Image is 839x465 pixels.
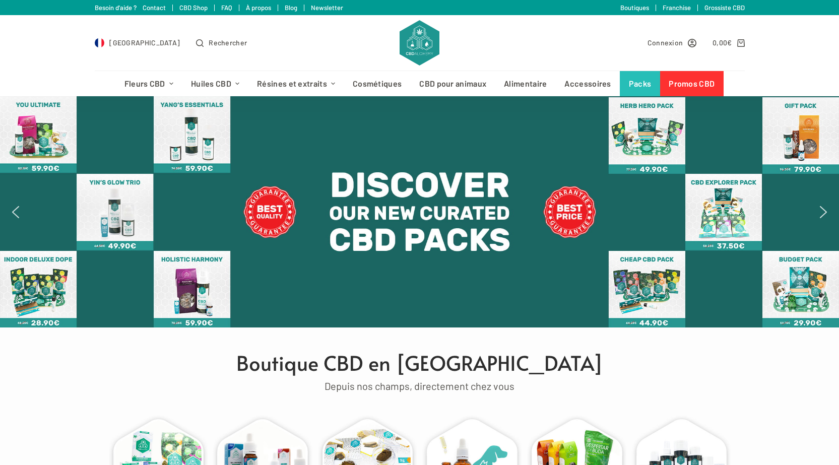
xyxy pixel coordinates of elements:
span: Rechercher [209,37,247,48]
a: Franchise [663,4,691,12]
img: next arrow [815,204,831,220]
a: Alimentaire [495,71,556,96]
img: CBD Alchemy [400,20,439,65]
a: Huiles CBD [182,71,248,96]
a: Résines et extraits [248,71,344,96]
a: À propos [246,4,271,12]
a: Packs [620,71,660,96]
img: FR Flag [95,38,105,48]
div: Depuis nos champs, directement chez vous [100,378,740,394]
a: Grossiste CBD [704,4,745,12]
a: Newsletter [311,4,343,12]
span: Connexion [648,37,683,48]
button: Ouvrir le formulaire de recherche [196,37,247,48]
span: € [727,38,732,47]
a: Blog [285,4,297,12]
nav: Menu d’en-tête [115,71,724,96]
a: Panier d’achat [713,37,744,48]
bdi: 0,00 [713,38,732,47]
a: Promos CBD [660,71,724,96]
a: Connexion [648,37,697,48]
a: Fleurs CBD [115,71,182,96]
a: Besoin d'aide ? Contact [95,4,166,12]
h1: Boutique CBD en [GEOGRAPHIC_DATA] [100,348,740,378]
a: CBD pour animaux [411,71,495,96]
span: [GEOGRAPHIC_DATA] [109,37,180,48]
a: Boutiques [620,4,649,12]
a: FAQ [221,4,232,12]
a: Select Country [95,37,180,48]
img: previous arrow [8,204,24,220]
a: Accessoires [556,71,620,96]
a: CBD Shop [179,4,208,12]
a: Cosmétiques [344,71,411,96]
